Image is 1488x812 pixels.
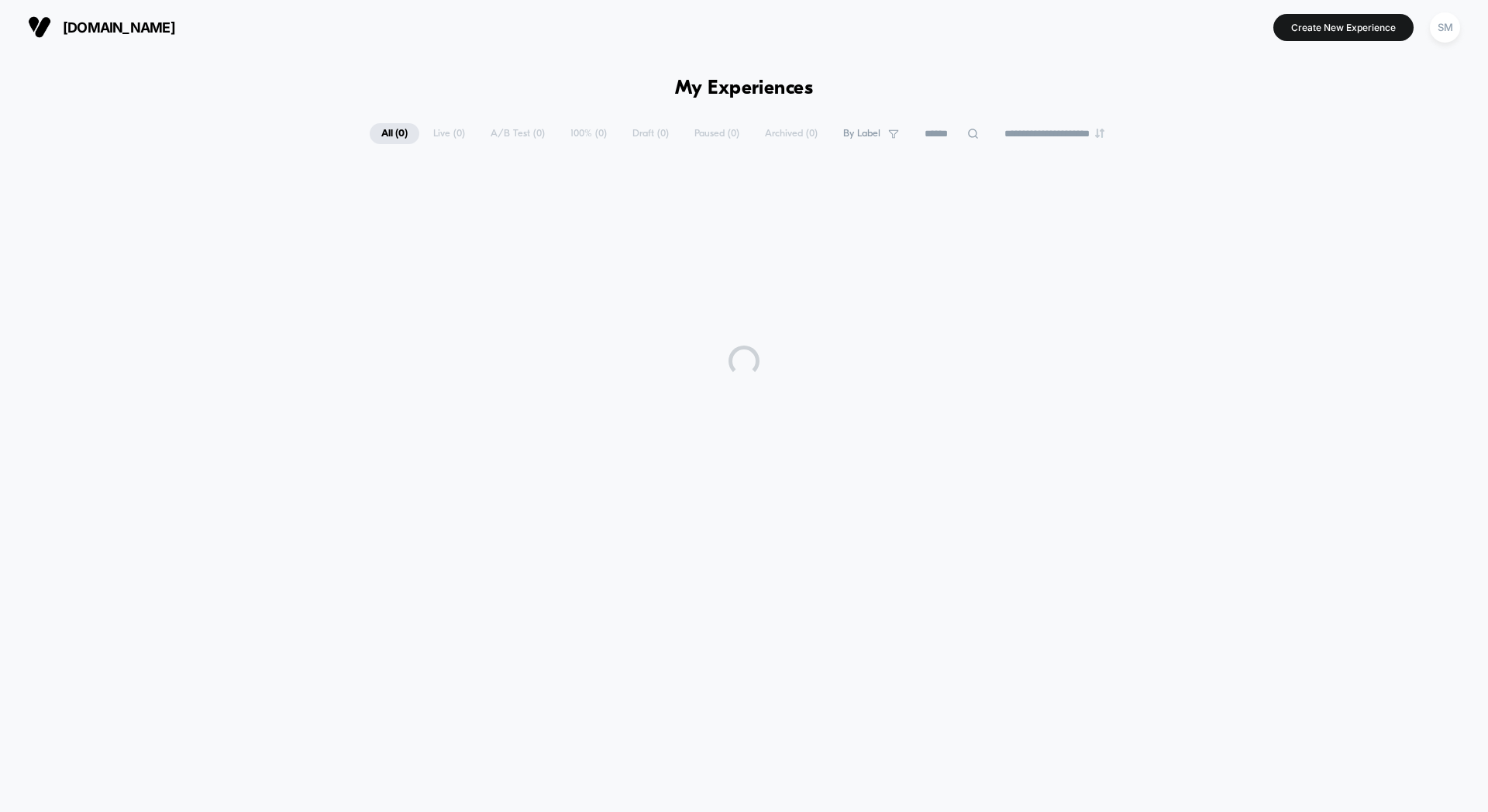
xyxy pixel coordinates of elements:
div: SM [1430,12,1460,43]
img: end [1095,129,1104,138]
h1: My Experiences [675,77,814,100]
span: [DOMAIN_NAME] [63,19,175,36]
button: [DOMAIN_NAME] [23,15,180,40]
img: Visually logo [28,15,51,39]
span: By Label [843,128,880,139]
span: All ( 0 ) [370,123,419,144]
button: SM [1425,12,1465,43]
button: Create New Experience [1273,14,1414,41]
